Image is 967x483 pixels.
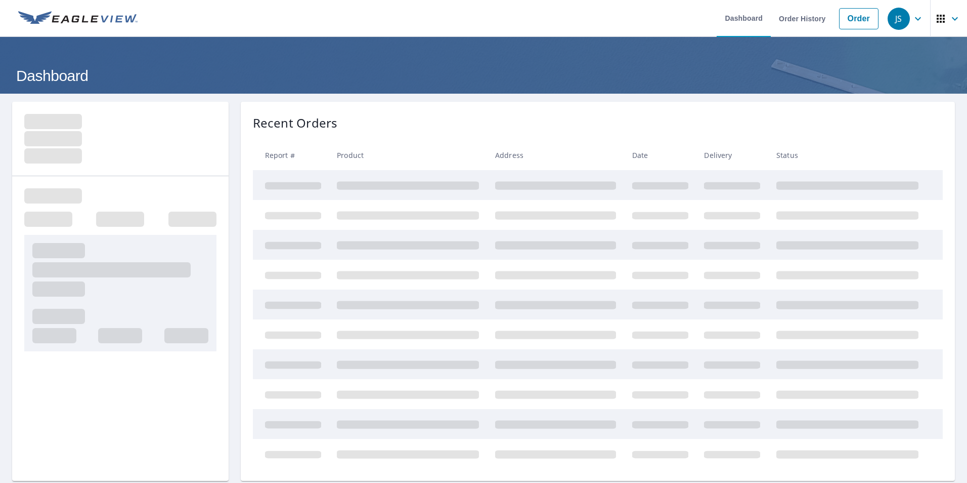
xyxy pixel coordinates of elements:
th: Product [329,140,487,170]
p: Recent Orders [253,114,338,132]
th: Date [624,140,696,170]
img: EV Logo [18,11,138,26]
th: Status [768,140,927,170]
th: Report # [253,140,329,170]
a: Order [838,8,878,29]
div: JS [888,8,910,30]
h1: Dashboard [12,65,955,86]
th: Delivery [696,140,768,170]
th: Address [487,140,624,170]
